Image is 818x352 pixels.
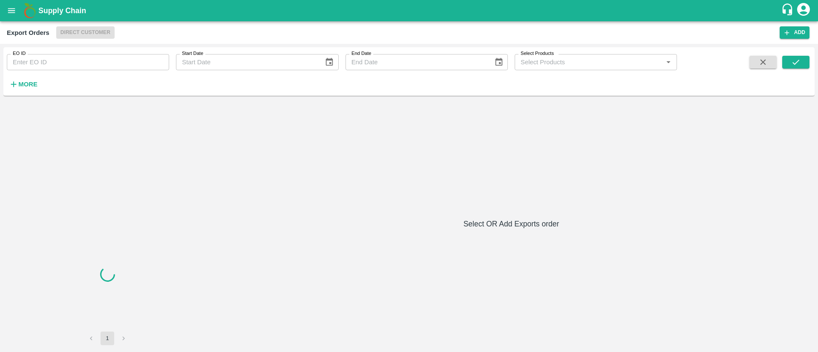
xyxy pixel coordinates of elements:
button: Open [663,57,674,68]
div: customer-support [781,3,796,18]
nav: pagination navigation [83,332,132,345]
b: Supply Chain [38,6,86,15]
input: Enter EO ID [7,54,169,70]
button: Choose date [321,54,337,70]
div: Export Orders [7,27,49,38]
label: Select Products [521,50,554,57]
button: More [7,77,40,92]
label: EO ID [13,50,26,57]
label: Start Date [182,50,203,57]
button: Choose date [491,54,507,70]
div: account of current user [796,2,811,20]
img: logo [21,2,38,19]
strong: More [18,81,37,88]
button: open drawer [2,1,21,20]
input: Start Date [176,54,318,70]
label: End Date [351,50,371,57]
button: Add [780,26,809,39]
button: page 1 [101,332,114,345]
input: End Date [346,54,487,70]
h6: Select OR Add Exports order [211,218,811,230]
a: Supply Chain [38,5,781,17]
input: Select Products [517,57,660,68]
